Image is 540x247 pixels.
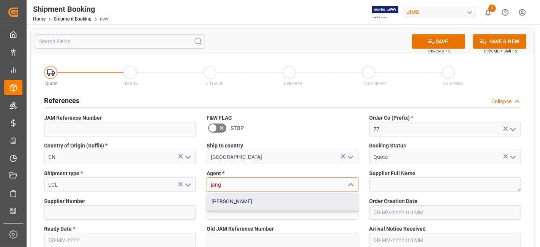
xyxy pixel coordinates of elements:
[344,151,356,163] button: open menu
[491,98,512,106] div: Collapse
[44,225,75,233] span: Ready Date
[44,114,102,122] span: JAM Reference Number
[284,81,302,86] span: Delivered
[428,48,450,54] span: Ctrl/CMD + S
[33,3,108,15] div: Shipment Booking
[44,142,107,150] span: Country of Origin (Suffix)
[488,5,496,12] span: 3
[369,142,406,150] span: Booking Status
[480,4,497,21] button: show 3 new notifications
[207,114,232,122] span: F&W FLAG
[507,151,518,163] button: open menu
[54,16,92,22] a: Shipment Booking
[404,5,480,19] button: JIMS
[369,205,521,220] input: DD-MM-YYYY HH:MM
[125,81,137,86] span: Ready
[484,48,517,54] span: Ctrl/CMD + Shift + S
[44,95,79,106] h2: References
[207,193,358,210] div: [PERSON_NAME]
[369,169,415,177] span: Supplier Full Name
[404,7,477,18] div: JIMS
[33,16,46,22] a: Home
[182,179,193,191] button: open menu
[44,197,85,205] span: Supplier Number
[412,34,465,49] button: SAVE
[44,150,196,164] input: Type to search/select
[204,81,224,86] span: In-Transit
[369,225,426,233] span: Arrival Notice Received
[207,142,243,150] span: Ship to country
[207,225,274,233] span: Old JAM Reference Number
[207,169,224,177] span: Agent
[182,151,193,163] button: open menu
[369,114,413,122] span: Order Co (Prefix)
[231,124,244,132] span: STOP
[372,6,398,19] img: Exertis%20JAM%20-%20Email%20Logo.jpg_1722504956.jpg
[35,34,205,49] input: Search Fields
[473,34,526,49] button: SAVE & NEW
[363,81,386,86] span: Completed
[344,179,356,191] button: close menu
[497,4,514,21] button: Help Center
[507,123,518,135] button: open menu
[44,169,83,177] span: Shipment type
[443,81,463,86] span: Cancelled
[369,197,417,205] span: Order Creation Date
[46,81,58,86] span: Quote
